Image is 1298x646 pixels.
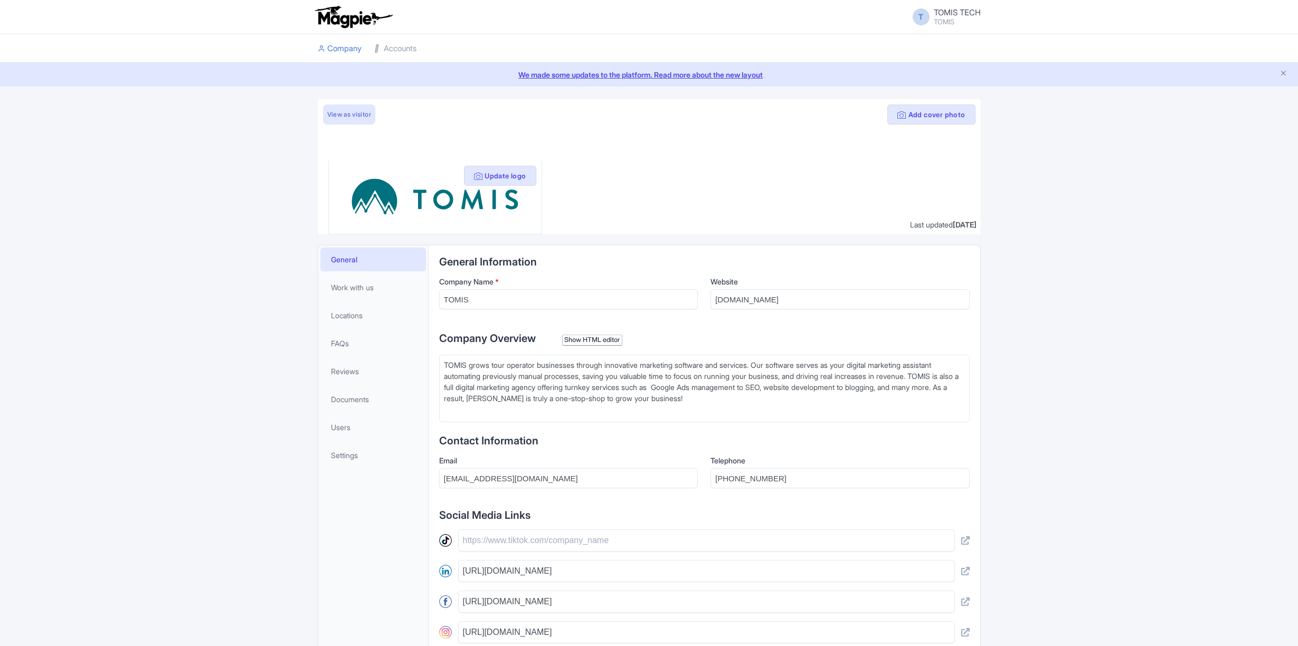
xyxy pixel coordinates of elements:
a: Work with us [320,275,426,299]
a: General [320,248,426,271]
span: Work with us [331,282,374,293]
span: Telephone [710,456,745,465]
a: View as visitor [323,104,375,125]
span: Documents [331,394,369,405]
span: Company Overview [439,332,536,345]
div: TOMIS grows tour operator businesses through innovative marketing software and services. Our soft... [444,359,965,415]
input: https://www.instagram.com/company_name [458,621,955,643]
input: https://www.linkedin.com/company/name [458,560,955,582]
button: Add cover photo [887,104,975,125]
input: https://www.tiktok.com/company_name [458,529,955,552]
input: https://www.facebook.com/company_name [458,591,955,613]
a: Users [320,415,426,439]
a: Locations [320,303,426,327]
a: Settings [320,443,426,467]
a: T TOMIS TECH TOMIS [906,8,981,25]
a: Company [318,34,362,63]
span: Users [331,422,350,433]
img: linkedin-round-01-4bc9326eb20f8e88ec4be7e8773b84b7.svg [439,565,452,577]
h2: Social Media Links [439,509,970,521]
span: TOMIS TECH [934,7,981,17]
span: General [331,254,357,265]
a: Accounts [374,34,416,63]
a: Reviews [320,359,426,383]
img: facebook-round-01-50ddc191f871d4ecdbe8252d2011563a.svg [439,595,452,608]
div: Show HTML editor [562,335,623,346]
span: Reviews [331,366,359,377]
span: FAQs [331,338,349,349]
div: Last updated [910,219,977,230]
button: Update logo [464,166,536,186]
small: TOMIS [934,18,981,25]
span: [DATE] [953,220,977,229]
a: We made some updates to the platform. Read more about the new layout [6,69,1292,80]
h2: General Information [439,256,970,268]
a: FAQs [320,331,426,355]
button: Close announcement [1280,68,1287,80]
span: Email [439,456,457,465]
img: logo-ab69f6fb50320c5b225c76a69d11143b.png [312,5,394,28]
h2: Contact Information [439,435,970,446]
span: Locations [331,310,363,321]
img: tiktok-round-01-ca200c7ba8d03f2cade56905edf8567d.svg [439,534,452,547]
img: mkc4s83yydzziwnmdm8f.svg [350,169,520,225]
span: T [913,8,930,25]
span: Company Name [439,277,494,286]
a: Documents [320,387,426,411]
img: instagram-round-01-d873700d03cfe9216e9fb2676c2aa726.svg [439,626,452,639]
span: Settings [331,450,358,461]
span: Website [710,277,738,286]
